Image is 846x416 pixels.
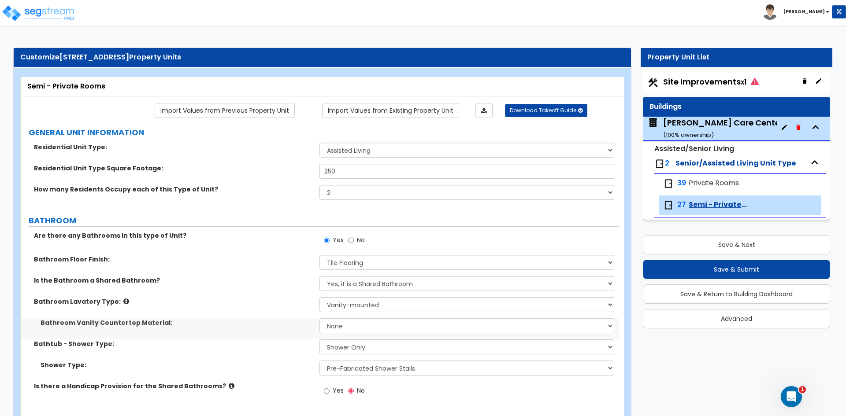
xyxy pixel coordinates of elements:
label: BATHROOM [29,215,619,226]
div: Buildings [649,102,824,112]
label: GENERAL UNIT INFORMATION [29,127,619,138]
span: Site Improvements [663,76,759,87]
iframe: Intercom live chat [781,386,802,407]
span: 2 [665,158,669,168]
small: Assisted/Senior Living [654,144,734,154]
span: 27 [677,200,686,210]
img: door.png [654,158,665,169]
div: Semi - Private Rooms [27,81,617,92]
input: No [348,236,354,245]
small: ( 100 % ownership) [663,131,714,139]
a: Import the dynamic attributes value through Excel sheet [475,103,493,118]
button: Save & Return to Building Dashboard [643,284,830,304]
span: Semi - Private Rooms [689,200,748,210]
button: Save & Next [643,235,830,254]
span: No [357,236,365,244]
span: [STREET_ADDRESS] [59,52,129,62]
img: door.png [663,200,674,210]
input: No [348,386,354,396]
img: building.svg [647,117,659,129]
img: door.png [663,178,674,189]
div: Property Unit List [647,52,826,63]
button: Advanced [643,309,830,328]
label: Is the Bathroom a Shared Bathroom? [34,276,313,285]
span: Yes [333,386,344,395]
span: Private Rooms [689,178,739,188]
div: [PERSON_NAME] Care Center [663,117,783,140]
label: Bathroom Vanity Countertop Material: [41,318,313,327]
span: Download Takeoff Guide [510,107,576,114]
label: Bathtub - Shower Type: [34,339,313,348]
b: [PERSON_NAME] [783,8,825,15]
span: 39 [677,178,686,188]
span: No [357,386,365,395]
div: Customize Property Units [20,52,624,63]
button: Download Takeoff Guide [505,104,587,117]
button: Save & Submit [643,260,830,279]
span: Senior/Assisted Living Unit Type [675,158,796,168]
label: Bathroom Lavatory Type: [34,297,313,306]
a: Import the dynamic attribute values from existing properties. [322,103,459,118]
label: Residential Unit Type Square Footage: [34,164,313,173]
small: x1 [741,77,746,87]
a: Import the dynamic attribute values from previous properties. [155,103,295,118]
label: Residential Unit Type: [34,143,313,151]
span: Yes [333,236,344,244]
label: How many Residents Occupy each of this Type of Unit? [34,185,313,194]
i: click for more info! [229,383,234,389]
img: logo_pro_r.png [1,4,76,22]
img: avatar.png [762,4,778,20]
label: Are there any Bathrooms in this type of Unit? [34,231,313,240]
input: Yes [324,386,330,396]
span: 1 [799,386,806,393]
i: click for more info! [123,298,129,305]
label: Shower Type: [41,361,313,369]
label: Bathroom Floor Finish: [34,255,313,264]
span: Alois Alzheimer's Care Center [647,117,777,140]
label: Is there a Handicap Provision for the Shared Bathrooms? [34,382,313,390]
input: Yes [324,236,330,245]
img: Construction.png [647,77,659,88]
